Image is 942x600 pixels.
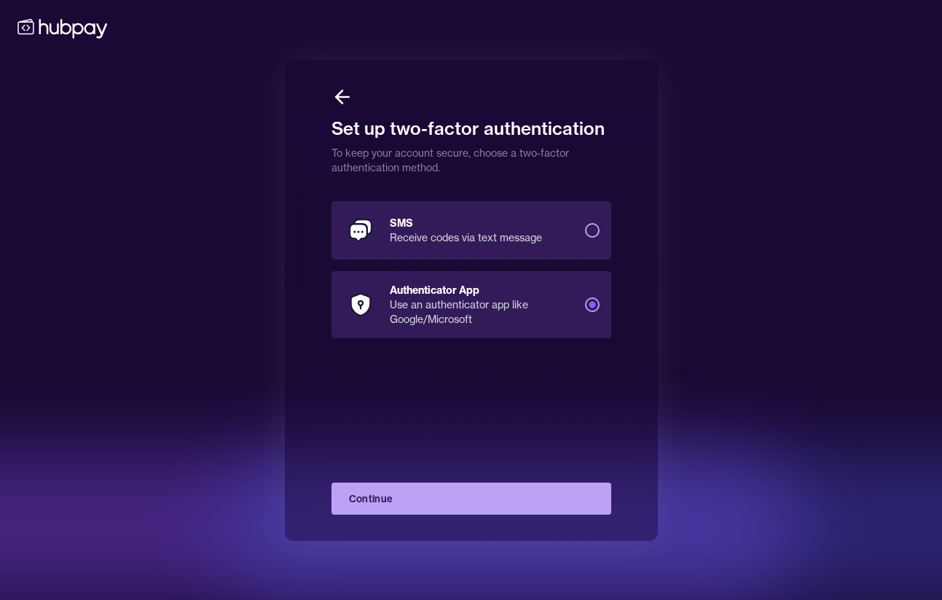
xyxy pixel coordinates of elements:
[390,297,573,327] div: Use an authenticator app like Google/Microsoft
[390,216,573,230] div: SMS
[585,223,600,238] button: SMSReceive codes via text message
[331,140,611,175] p: To keep your account secure, choose a two-factor authentication method.
[585,297,600,312] button: Authenticator AppUse an authenticator app like Google/Microsoft
[390,283,573,297] div: Authenticator App
[331,483,611,515] button: Continue
[390,230,573,245] div: Receive codes via text message
[331,108,611,140] h1: Set up two-factor authentication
